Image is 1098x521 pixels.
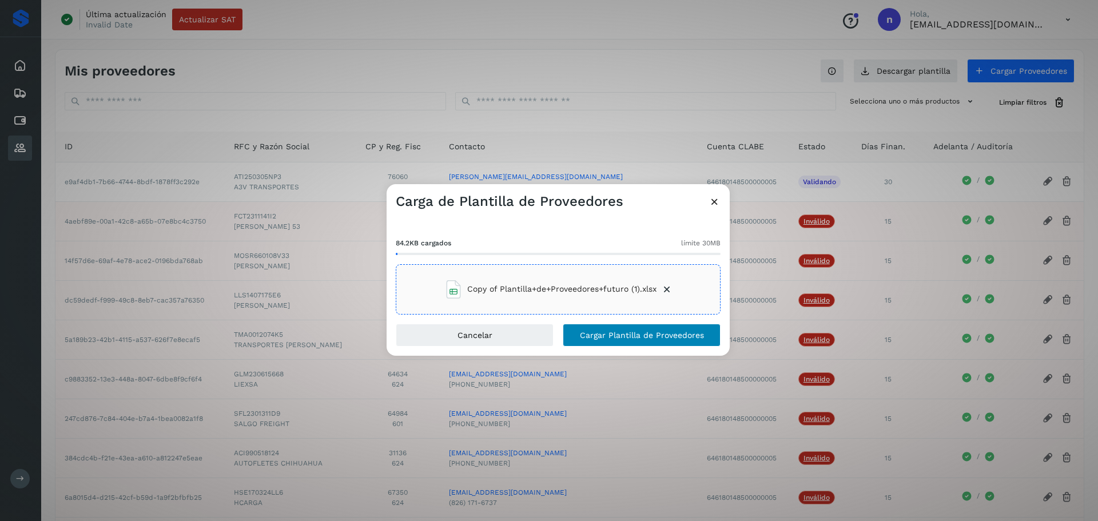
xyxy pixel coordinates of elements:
span: 84.2KB cargados [396,238,451,248]
span: Copy of Plantilla+de+Proveedores+futuro (1).xlsx [467,283,657,295]
span: Cargar Plantilla de Proveedores [580,331,704,339]
h3: Carga de Plantilla de Proveedores [396,193,623,210]
button: Cargar Plantilla de Proveedores [563,324,721,347]
button: Cancelar [396,324,554,347]
span: límite 30MB [681,238,721,248]
span: Cancelar [457,331,492,339]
